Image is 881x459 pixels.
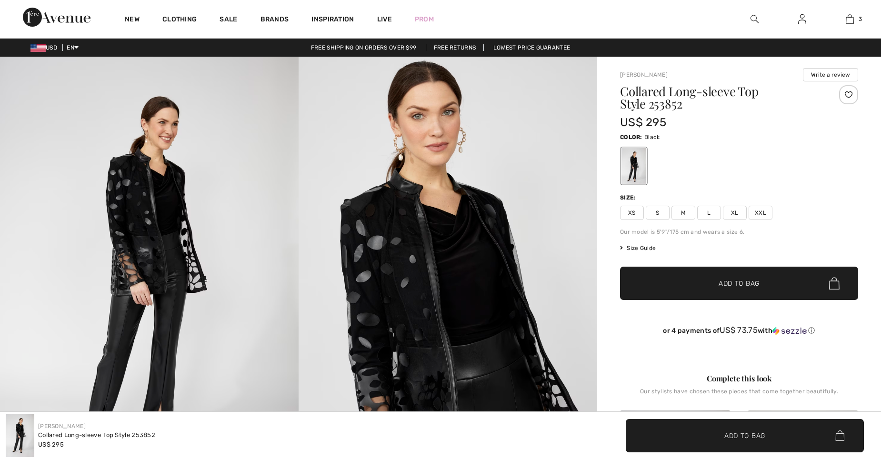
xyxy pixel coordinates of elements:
a: 3 [826,13,873,25]
img: Sezzle [772,327,807,335]
img: Bag.svg [835,430,844,441]
div: Size: [620,193,638,202]
div: or 4 payments of with [620,326,858,335]
span: US$ 295 [620,116,666,129]
a: Free shipping on orders over $99 [303,44,424,51]
img: US Dollar [30,44,46,52]
a: New [125,15,140,25]
img: Bag.svg [829,277,840,289]
span: Black [644,134,660,140]
h1: Collared Long-sleeve Top Style 253852 [620,85,819,110]
a: [PERSON_NAME] [620,71,668,78]
span: L [697,206,721,220]
span: Add to Bag [719,279,760,289]
button: Add to Bag [620,267,858,300]
span: 3 [859,15,862,23]
img: My Bag [846,13,854,25]
a: Free Returns [426,44,484,51]
div: Collared Long-sleeve Top Style 253852 [38,430,155,440]
div: Our stylists have chosen these pieces that come together beautifully. [620,388,858,402]
a: Clothing [162,15,197,25]
div: Black [621,148,646,184]
a: Lowest Price Guarantee [486,44,578,51]
img: Collared Long-Sleeve Top Style 253852 [6,414,34,457]
a: [PERSON_NAME] [38,423,86,429]
span: US$ 73.75 [720,325,758,335]
img: 1ère Avenue [23,8,90,27]
span: Add to Bag [724,430,765,440]
span: US$ 295 [38,441,64,448]
a: Live [377,14,392,24]
a: Brands [260,15,289,25]
span: Size Guide [620,244,656,252]
span: Inspiration [311,15,354,25]
span: XXL [749,206,772,220]
button: Write a review [803,68,858,81]
button: Add to Bag [626,419,864,452]
span: USD [30,44,61,51]
span: S [646,206,670,220]
div: Complete this look [620,373,858,384]
img: My Info [798,13,806,25]
a: Prom [415,14,434,24]
a: Sign In [791,13,814,25]
div: Our model is 5'9"/175 cm and wears a size 6. [620,228,858,236]
span: XL [723,206,747,220]
span: M [671,206,695,220]
a: Sale [220,15,237,25]
span: XS [620,206,644,220]
img: search the website [751,13,759,25]
span: EN [67,44,79,51]
div: or 4 payments ofUS$ 73.75withSezzle Click to learn more about Sezzle [620,326,858,339]
span: Color: [620,134,642,140]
